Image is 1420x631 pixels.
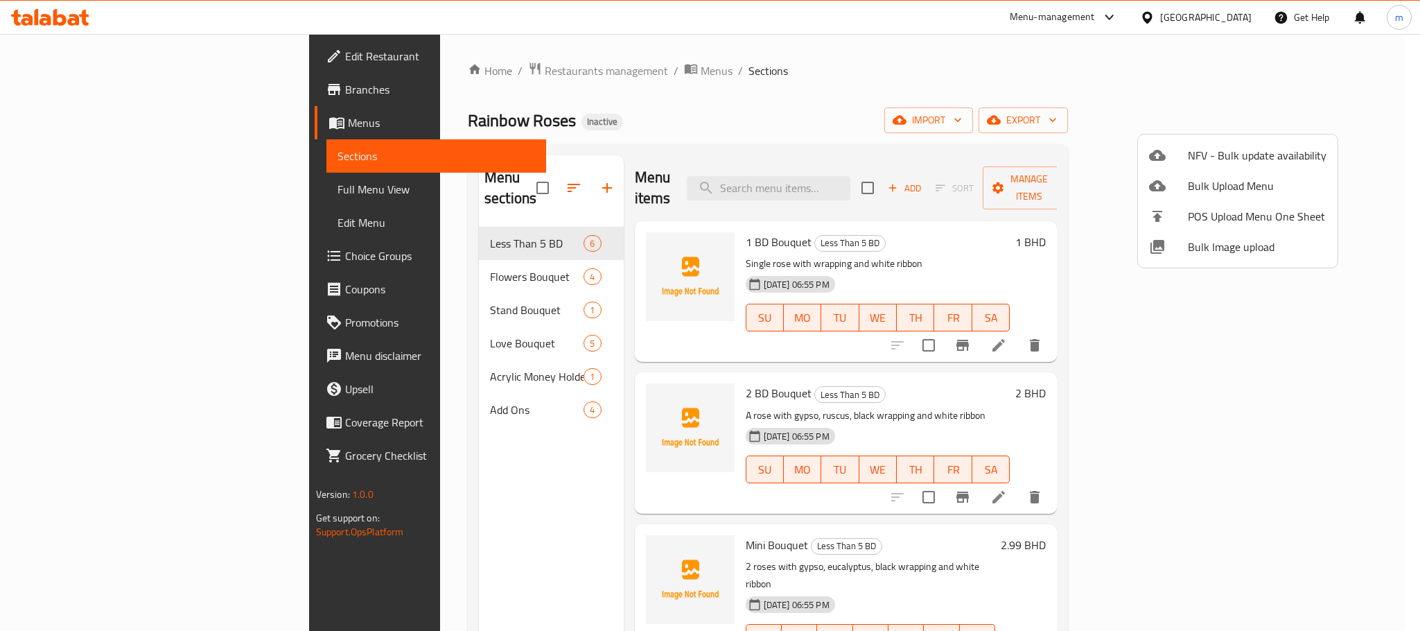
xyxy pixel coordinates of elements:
[1138,171,1338,201] li: Upload bulk menu
[1188,178,1326,194] span: Bulk Upload Menu
[1188,239,1326,255] span: Bulk Image upload
[1188,147,1326,164] span: NFV - Bulk update availability
[1138,140,1338,171] li: NFV - Bulk update availability
[1138,201,1338,232] li: POS Upload Menu One Sheet
[1188,208,1326,225] span: POS Upload Menu One Sheet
